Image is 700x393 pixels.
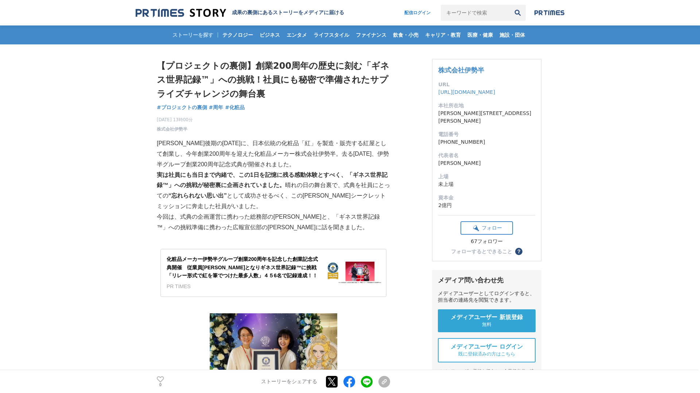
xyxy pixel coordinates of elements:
[516,249,521,254] span: ？
[168,192,227,199] strong: “忘れられない思い出”
[311,32,352,38] span: ライフスタイル
[225,104,245,111] a: #化粧品
[438,81,535,88] dt: URL
[397,5,438,21] a: 配信ログイン
[160,249,386,297] a: 化粧品メーカー伊勢半グループ創業200周年を記念した創業記念式典開催 従業員[PERSON_NAME]となりギネス世界記録™に挑戦「リレー形式で紅を筆でつけた最多人数」４５6名で記録達成！！PR...
[441,5,510,21] input: キーワードで検索
[451,314,523,321] span: メディアユーザー 新規登録
[219,32,256,38] span: テクノロジー
[497,25,528,44] a: 施設・団体
[311,25,352,44] a: ライフスタイル
[157,212,390,233] p: 今回は、式典の企画運営に携わった総務部の[PERSON_NAME]と、「ギネス世界記録™」への挑戦準備に携わった広報宣伝部の[PERSON_NAME]に話を聞きました。
[438,102,535,110] dt: 本社所在地
[167,282,322,290] div: PR TIMES
[261,378,317,385] p: ストーリーをシェアする
[390,32,421,38] span: 飲食・小売
[257,32,283,38] span: ビジネス
[438,180,535,188] dd: 未上場
[438,110,535,125] dd: [PERSON_NAME][STREET_ADDRESS][PERSON_NAME]
[464,32,496,38] span: 医療・健康
[438,290,536,303] div: メディアユーザーとしてログインすると、担当者の連絡先を閲覧できます。
[438,89,495,95] a: [URL][DOMAIN_NAME]
[451,249,512,254] div: フォローするとできること
[497,32,528,38] span: 施設・団体
[157,116,193,123] span: [DATE] 13時00分
[534,10,564,16] img: prtimes
[438,338,536,362] a: メディアユーザー ログイン 既に登録済みの方はこちら
[438,173,535,180] dt: 上場
[515,248,522,255] button: ？
[438,138,535,146] dd: [PHONE_NUMBER]
[157,59,390,101] h1: 【プロジェクトの裏側】創業200周年の歴史に刻む「ギネス世界記録™」への挑戦！社員にも秘密で準備されたサプライズチャレンジの舞台裏
[510,5,526,21] button: 検索
[482,321,491,328] span: 無料
[451,343,523,351] span: メディアユーザー ログイン
[157,383,164,387] p: 0
[438,309,536,332] a: メディアユーザー 新規登録 無料
[232,9,344,16] h2: 成果の裏側にあるストーリーをメディアに届ける
[438,202,535,209] dd: 2億円
[438,276,536,285] div: メディア問い合わせ先
[422,25,464,44] a: キャリア・教育
[390,25,421,44] a: 飲食・小売
[167,255,322,279] div: 化粧品メーカー伊勢半グループ創業200周年を記念した創業記念式典開催 従業員[PERSON_NAME]となりギネス世界記録™に挑戦「リレー形式で紅を筆でつけた最多人数」４５6名で記録達成！！
[438,159,535,167] dd: [PERSON_NAME]
[422,32,464,38] span: キャリア・教育
[219,25,256,44] a: テクノロジー
[157,172,388,188] strong: 実は社員にも当日まで内緒で、この1日を記憶に残る感動体験とすべく、「ギネス世界記録™」への挑戦が秘密裏に企画されていました。
[136,8,344,18] a: 成果の裏側にあるストーリーをメディアに届ける 成果の裏側にあるストーリーをメディアに届ける
[438,152,535,159] dt: 代表者名
[284,25,310,44] a: エンタメ
[136,8,226,18] img: 成果の裏側にあるストーリーをメディアに届ける
[458,351,515,357] span: 既に登録済みの方はこちら
[209,104,223,111] a: #周年
[438,131,535,138] dt: 電話番号
[353,32,389,38] span: ファイナンス
[438,194,535,202] dt: 資本金
[157,138,390,170] p: [PERSON_NAME]後期の[DATE]に、日本伝統の化粧品「紅」を製造・販売する紅屋として創業し、今年創業200周年を迎えた化粧品メーカー株式会社伊勢半。去る[DATE]、伊勢半グループ創...
[157,126,187,132] a: 株式会社伊勢半
[460,221,513,235] button: フォロー
[157,104,207,111] a: #プロジェクトの裏側
[438,66,484,74] a: 株式会社伊勢半
[460,238,513,245] div: 67フォロワー
[257,25,283,44] a: ビジネス
[353,25,389,44] a: ファイナンス
[157,170,390,212] p: 晴れの日の舞台裏で、式典を社員にとっての として成功させるべく、この[PERSON_NAME]シークレットミッションに奔走した社員がいました。
[284,32,310,38] span: エンタメ
[464,25,496,44] a: 医療・健康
